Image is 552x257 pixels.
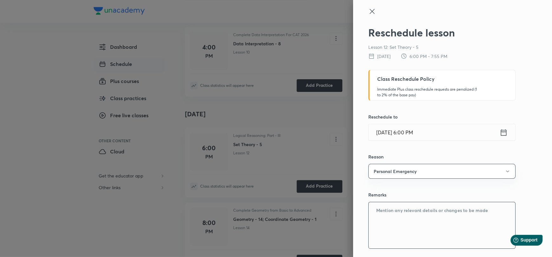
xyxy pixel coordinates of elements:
[368,44,516,50] p: Lesson 12: Set Theory - 5
[368,164,516,179] button: Personal Emergency
[377,75,478,83] h5: Class Reschedule Policy
[377,87,478,98] p: Immediate Plus class reschedule requests are penalized (1 to 2% of the base pay)
[401,53,447,60] p: 6:00 PM - 7:55 PM
[368,53,391,60] p: [DATE]
[368,113,516,120] h6: Reschedule to
[496,232,545,250] iframe: Help widget launcher
[478,75,515,100] img: reschedule
[368,27,516,39] h2: Reschedule lesson
[368,153,516,160] h6: Reason
[368,191,516,198] h6: Remarks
